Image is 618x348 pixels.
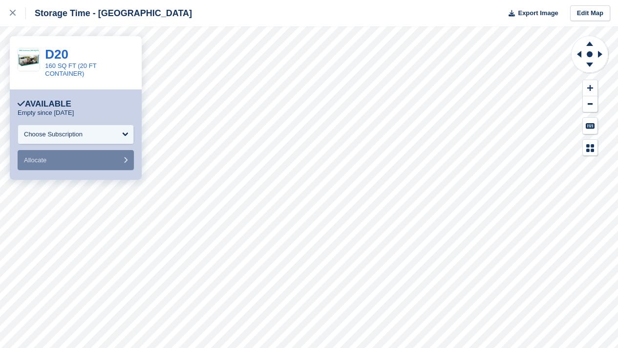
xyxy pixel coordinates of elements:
span: Export Image [518,8,558,18]
div: Available [18,99,71,109]
a: D20 [45,47,68,62]
img: 10ft%20Container%20(80%20SQ%20FT)%20(1).jpg [18,49,40,70]
button: Zoom In [583,80,597,96]
button: Map Legend [583,140,597,156]
button: Keyboard Shortcuts [583,118,597,134]
span: Allocate [24,156,46,164]
div: Storage Time - [GEOGRAPHIC_DATA] [26,7,192,19]
p: Empty since [DATE] [18,109,74,117]
button: Zoom Out [583,96,597,112]
a: Edit Map [570,5,610,22]
button: Export Image [503,5,558,22]
div: Choose Subscription [24,130,83,139]
button: Allocate [18,150,134,170]
a: 160 SQ FT (20 FT CONTAINER) [45,62,96,77]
